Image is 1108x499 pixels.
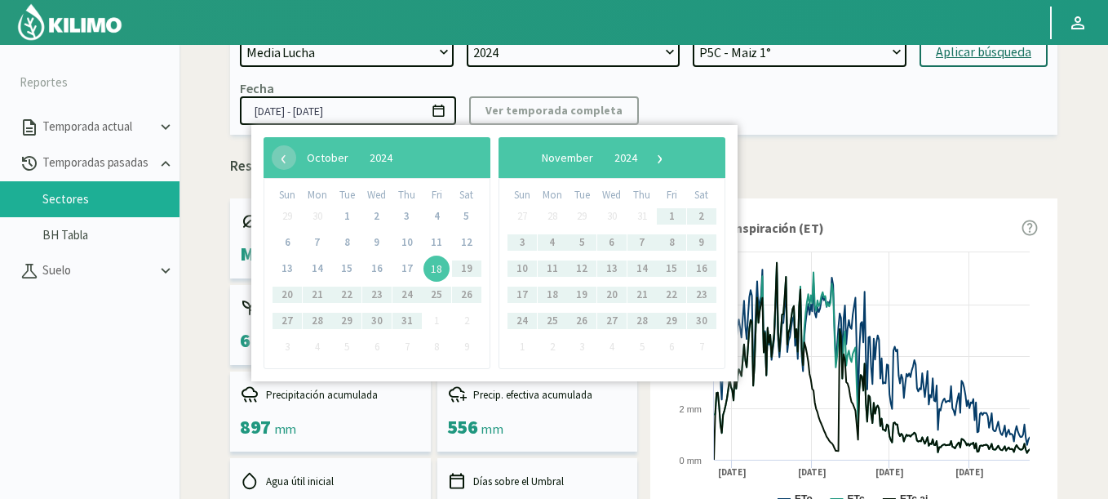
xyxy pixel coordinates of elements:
span: 9 [454,334,480,360]
span: 25 [539,308,565,334]
span: 5 [629,334,655,360]
th: weekday [362,187,392,203]
span: 2 [689,203,715,229]
span: November [542,150,593,165]
span: 29 [334,308,360,334]
span: 9 [364,229,390,256]
button: 2024 [359,145,403,170]
th: weekday [507,187,538,203]
button: November [531,145,604,170]
span: 7 [304,229,330,256]
th: weekday [392,187,422,203]
span: 24 [394,282,420,308]
th: weekday [273,187,303,203]
span: 7 [689,334,715,360]
span: 26 [569,308,595,334]
span: 4 [304,334,330,360]
th: weekday [567,187,597,203]
span: 6 [274,229,300,256]
span: 22 [334,282,360,308]
span: 21 [629,282,655,308]
th: weekday [597,187,627,203]
span: mm [481,421,503,437]
span: 16 [689,256,715,282]
bs-datepicker-navigation-view: ​ ​ ​ [272,146,428,161]
p: Suelo [39,261,157,280]
span: 12 [569,256,595,282]
span: 16 [364,256,390,282]
button: October [296,145,359,170]
span: 31 [394,308,420,334]
span: 4 [539,229,565,256]
text: [DATE] [955,466,984,479]
span: 556 [447,414,478,439]
a: Sectores [42,192,179,207]
span: 2 [364,203,390,229]
span: 23 [689,282,715,308]
button: 2024 [604,145,648,170]
text: 0 mm [680,456,702,466]
span: 6 [599,229,625,256]
span: 30 [364,308,390,334]
span: 21 [304,282,330,308]
span: 17 [394,256,420,282]
span: Evapotranspiración (ET) [681,218,824,238]
span: 28 [304,308,330,334]
kil-mini-card: report-summary-cards.ACCUMULATED_EFFECTIVE_PRECIPITATION [437,372,638,452]
text: [DATE] [718,466,747,479]
span: 2 [539,334,565,360]
span: 31 [629,203,655,229]
span: 27 [599,308,625,334]
div: Precip. efectiva acumulada [447,385,628,404]
div: Precipitación acumulada [240,385,421,404]
p: Temporadas pasadas [39,154,157,172]
span: 13 [274,256,300,282]
span: 29 [658,308,685,334]
span: 10 [509,256,535,282]
span: 14 [304,256,330,282]
div: Días sobre el Umbral [447,471,628,491]
span: 29 [569,203,595,229]
span: 5 [454,203,480,229]
span: 7 [629,229,655,256]
span: 7 [394,334,420,360]
kil-mini-card: report-summary-cards.ACCUMULATED_PRECIPITATION [230,372,431,452]
img: Kilimo [16,2,123,42]
div: Agua útil inicial [240,471,421,491]
span: 8 [423,334,450,360]
span: 2024 [370,150,392,165]
input: dd/mm/yyyy - dd/mm/yyyy [240,96,456,125]
span: 14 [629,256,655,282]
span: 24 [509,308,535,334]
text: [DATE] [875,466,904,479]
span: ‹ [272,145,296,170]
span: 28 [629,308,655,334]
span: 13 [599,256,625,282]
span: 17 [509,282,535,308]
span: 1 [658,203,685,229]
bs-daterangepicker-container: calendar [104,125,591,381]
text: 2 mm [680,404,702,414]
span: 3 [394,203,420,229]
p: Temporada actual [39,118,157,136]
span: › [648,145,672,170]
span: 5 [569,229,595,256]
span: 10 [394,229,420,256]
span: 897 [240,414,271,439]
span: October [307,150,348,165]
span: 3 [569,334,595,360]
span: 18 [423,256,450,282]
span: 28 [539,203,565,229]
span: 3 [509,229,535,256]
span: 5 [334,334,360,360]
span: 2024 [614,150,637,165]
span: 30 [304,203,330,229]
span: 11 [423,229,450,256]
a: BH Tabla [42,228,179,243]
span: mm [274,421,296,437]
span: 1 [334,203,360,229]
div: Fecha [240,80,274,96]
span: 1 [423,308,450,334]
span: 11 [539,256,565,282]
span: 19 [454,256,480,282]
